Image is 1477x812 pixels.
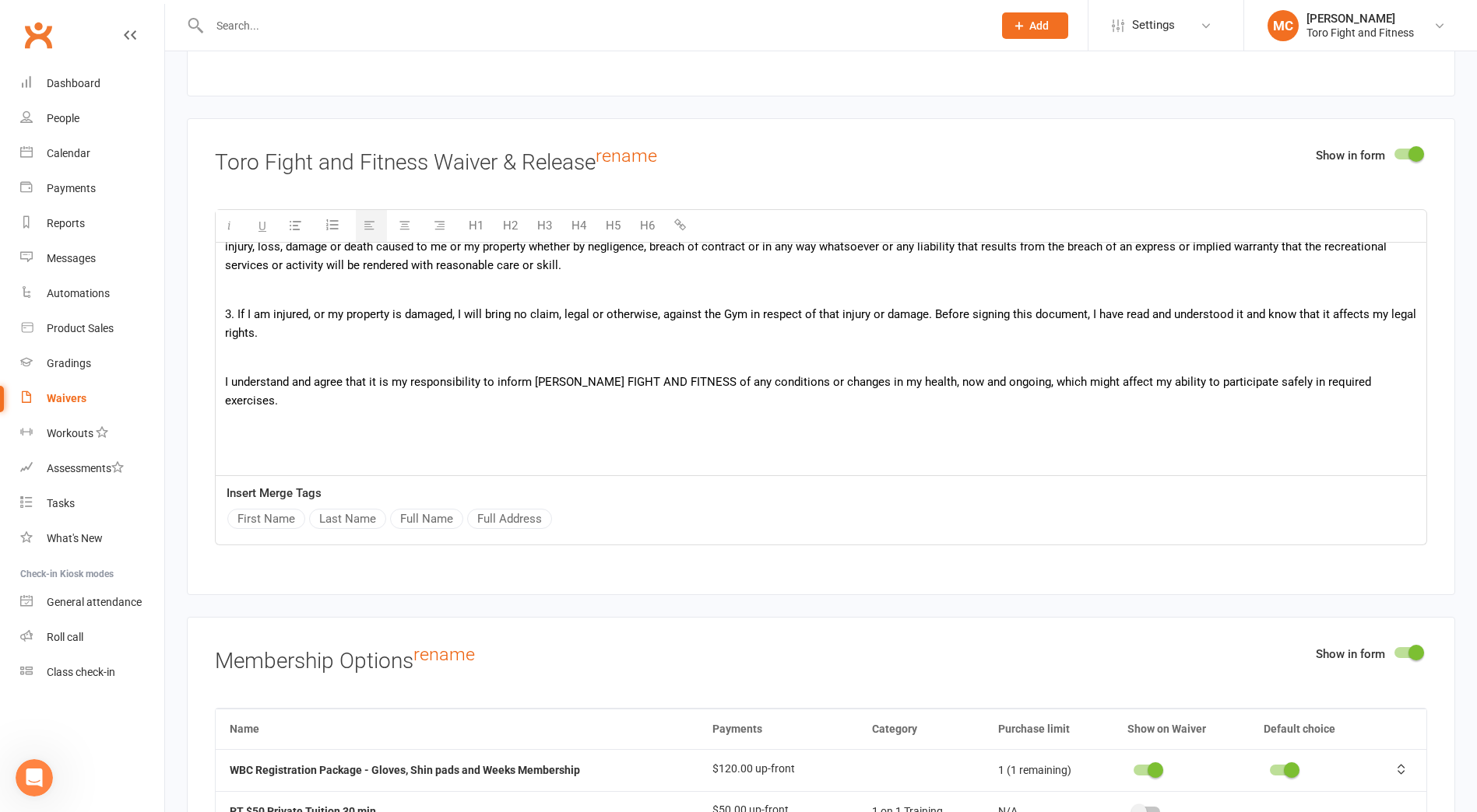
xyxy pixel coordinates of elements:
[297,651,319,682] span: 😃
[10,6,40,36] button: go back
[1268,10,1299,41] div: MC
[47,252,96,264] div: Messages
[216,210,247,242] button: Italic
[1250,709,1377,749] th: Default choice
[1029,19,1049,32] span: Add
[20,620,164,655] a: Roll call
[47,77,100,89] div: Dashboard
[20,416,164,451] a: Workouts
[20,241,164,276] a: Messages
[47,462,124,474] div: Assessments
[984,709,1113,749] th: Purchase limit
[248,651,288,682] span: neutral face reaction
[698,709,857,749] th: Payments
[1316,146,1385,165] label: Show in form
[47,147,90,159] div: Calendar
[205,15,982,37] input: Search...
[1306,26,1414,40] div: Toro Fight and Fitness
[47,427,93,439] div: Workouts
[666,210,698,241] button: Insert link
[227,484,322,502] label: Insert Merge Tags
[20,171,164,206] a: Payments
[391,210,422,242] button: Center
[215,645,1427,674] h3: Membership Options
[288,651,329,682] span: smiley reaction
[317,211,352,240] button: Ordered List
[216,651,238,682] span: 😞
[390,509,463,529] button: Full Name
[256,651,279,682] span: 😐
[19,635,517,653] div: Did this answer your question?
[467,509,552,529] button: Full Address
[206,702,330,714] a: Open in help center
[529,210,560,241] button: H3
[215,146,1427,175] h3: Toro Fight and Fitness Waiver & Release
[712,763,843,775] div: $120.00 up-front
[1316,645,1385,663] label: Show in form
[984,749,1113,790] td: 1 (1 remaining)
[225,305,1417,342] p: 3. If I am injured, or my property is damaged, I will bring no claim, legal or otherwise, against...
[426,210,457,242] button: Align text right
[20,206,164,241] a: Reports
[1306,12,1414,26] div: [PERSON_NAME]
[1002,12,1068,39] button: Add
[356,210,387,242] button: Align text left
[216,709,698,749] th: Name
[47,666,115,678] div: Class check-in
[20,66,164,101] a: Dashboard
[47,631,83,643] div: Roll call
[47,392,86,404] div: Waivers
[1113,709,1250,749] th: Show on Waiver
[309,509,386,529] button: Last Name
[207,651,248,682] span: disappointed reaction
[596,145,657,166] a: rename
[632,210,663,241] button: H6
[20,655,164,690] a: Class kiosk mode
[1132,8,1175,43] span: Settings
[598,210,628,241] button: H5
[20,381,164,416] a: Waivers
[498,6,526,34] div: Close
[20,486,164,521] a: Tasks
[225,219,1417,275] p: 2. I release, indemnify and hold harmless, the Gym, its servants and agents, from and against all...
[858,709,984,749] th: Category
[20,585,164,620] a: General attendance kiosk mode
[47,596,142,608] div: General attendance
[20,346,164,381] a: Gradings
[413,643,475,665] a: rename
[282,210,313,242] button: Unordered List
[47,112,79,124] div: People
[47,182,96,194] div: Payments
[461,210,491,241] button: H1
[20,136,164,171] a: Calendar
[468,6,498,36] button: Collapse window
[47,322,114,334] div: Product Sales
[47,532,103,544] div: What's New
[47,217,85,229] div: Reports
[47,357,91,369] div: Gradings
[20,521,164,556] a: What's New
[20,101,164,136] a: People
[19,16,58,54] a: Clubworx
[495,210,526,241] button: H2
[564,210,594,241] button: H4
[20,311,164,346] a: Product Sales
[20,451,164,486] a: Assessments
[47,497,75,509] div: Tasks
[16,759,53,796] iframe: Intercom live chat
[230,764,580,776] strong: WBC Registration Package - Gloves, Shin pads and Weeks Membership
[227,509,305,529] button: First Name
[20,276,164,311] a: Automations
[251,210,278,242] button: Underline
[225,375,1371,408] span: I understand and agree that it is my responsibility to inform [PERSON_NAME] FIGHT AND FITNESS of ...
[47,287,110,299] div: Automations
